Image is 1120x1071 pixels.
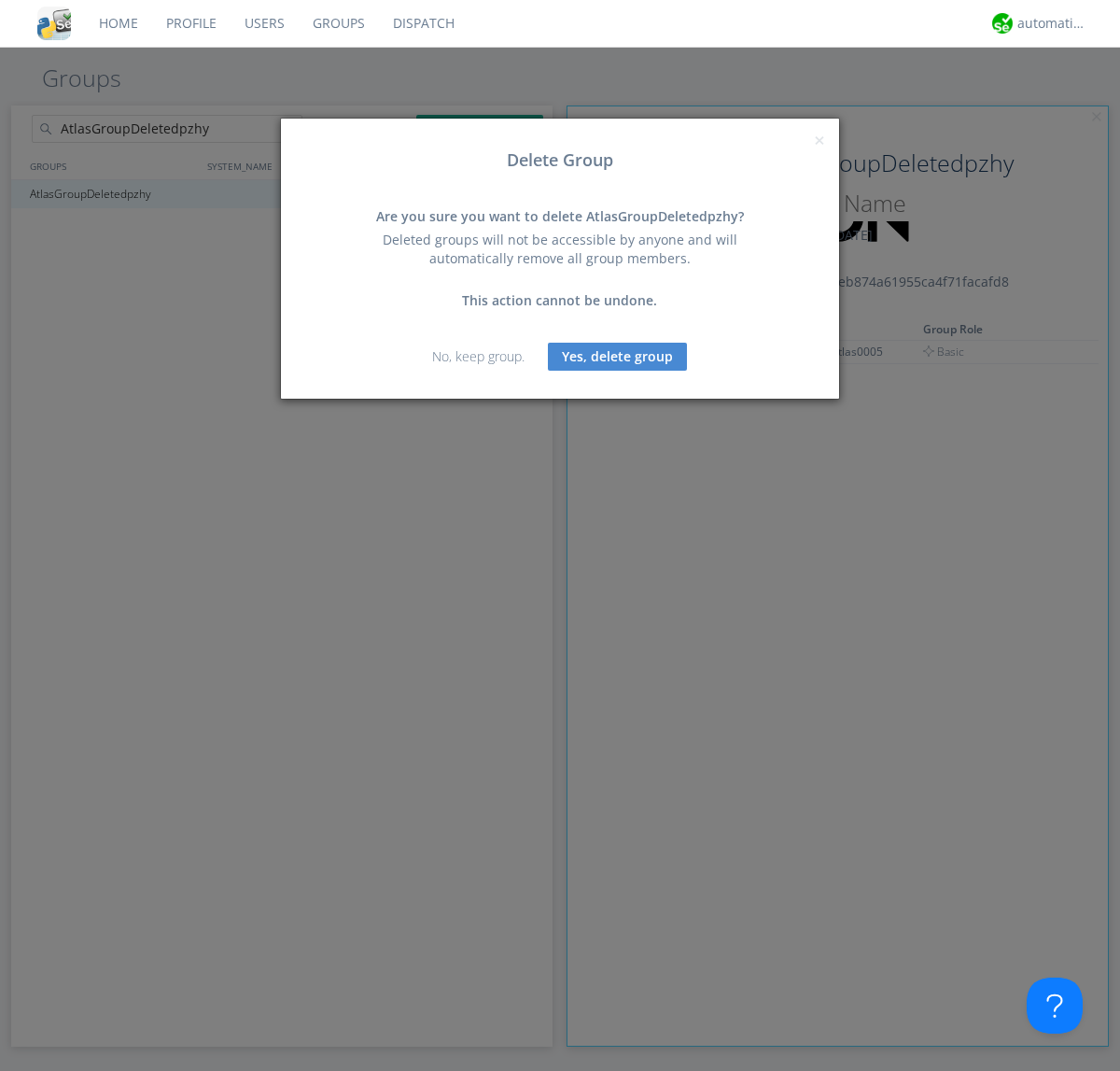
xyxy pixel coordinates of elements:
[992,13,1013,34] img: d2d01cd9b4174d08988066c6d424eccd
[814,127,825,153] span: ×
[432,347,525,365] a: No, keep group.
[295,151,825,170] h3: Delete Group
[548,343,687,371] button: Yes, delete group
[359,231,761,268] div: Deleted groups will not be accessible by anyone and will automatically remove all group members.
[37,7,71,40] img: cddb5a64eb264b2086981ab96f4c1ba7
[359,291,761,310] div: This action cannot be undone.
[359,207,761,226] div: Are you sure you want to delete AtlasGroupDeletedpzhy?
[1017,14,1087,33] div: automation+atlas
